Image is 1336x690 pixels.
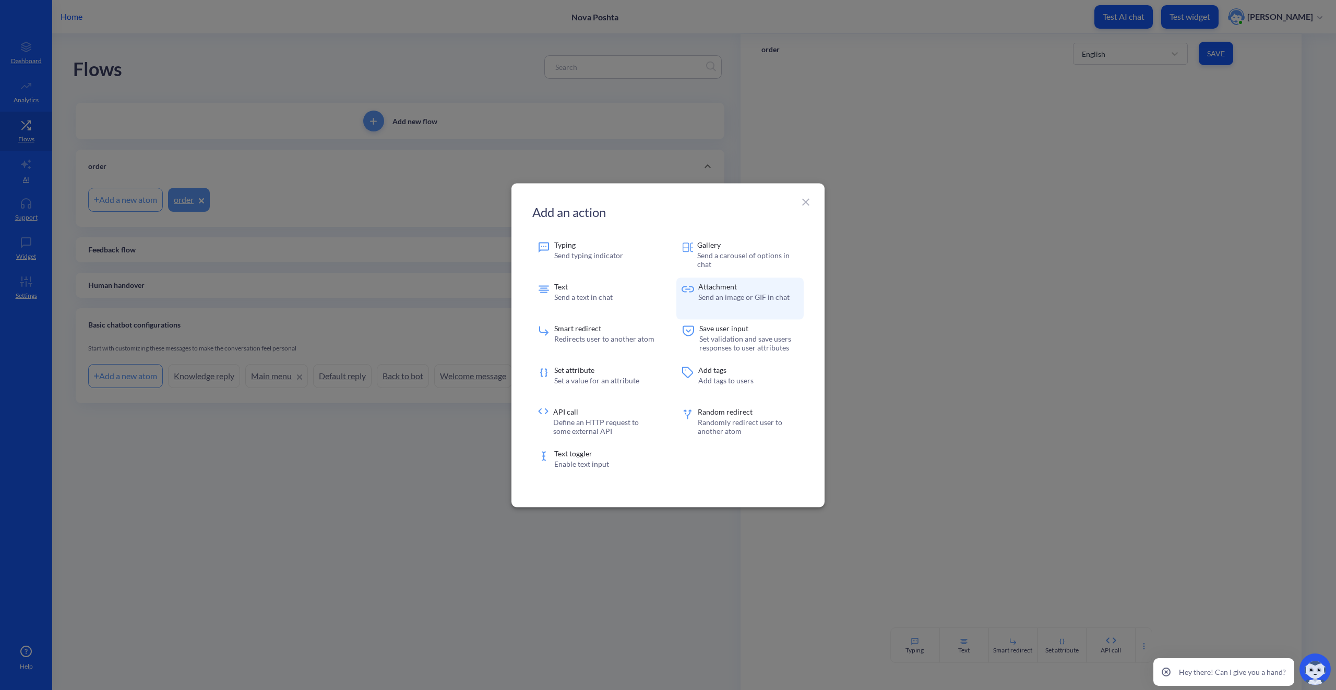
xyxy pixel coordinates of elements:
[1299,653,1331,685] img: copilot-icon.svg
[532,204,800,219] h2: Add an action
[698,376,754,384] p: Add tags to users
[553,417,654,435] p: Define an HTTP request to some external API
[698,408,798,415] p: Random redirect
[554,366,639,373] p: Set attribute
[699,334,798,352] p: Set validation and save users responses to user attributes
[697,250,798,268] p: Send a carousel of options in chat
[554,334,654,343] p: Redirects user to another atom
[554,292,613,301] p: Send a text in chat
[554,324,654,332] p: Smart redirect
[698,283,790,290] p: Attachment
[554,376,639,384] p: Set a value for an attribute
[697,241,798,248] p: Gallery
[698,417,798,435] p: Randomly redirect user to another atom
[698,292,790,301] p: Send an image or GIF in chat
[699,324,798,332] p: Save user input
[698,366,754,373] p: Add tags
[554,450,609,457] p: Text toggler
[554,459,609,468] p: Enable text input
[554,283,613,290] p: Text
[554,250,623,259] p: Send typing indicator
[553,408,654,415] p: API call
[554,241,623,248] p: Typing
[1179,667,1286,677] p: Hey there! Can I give you a hand?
